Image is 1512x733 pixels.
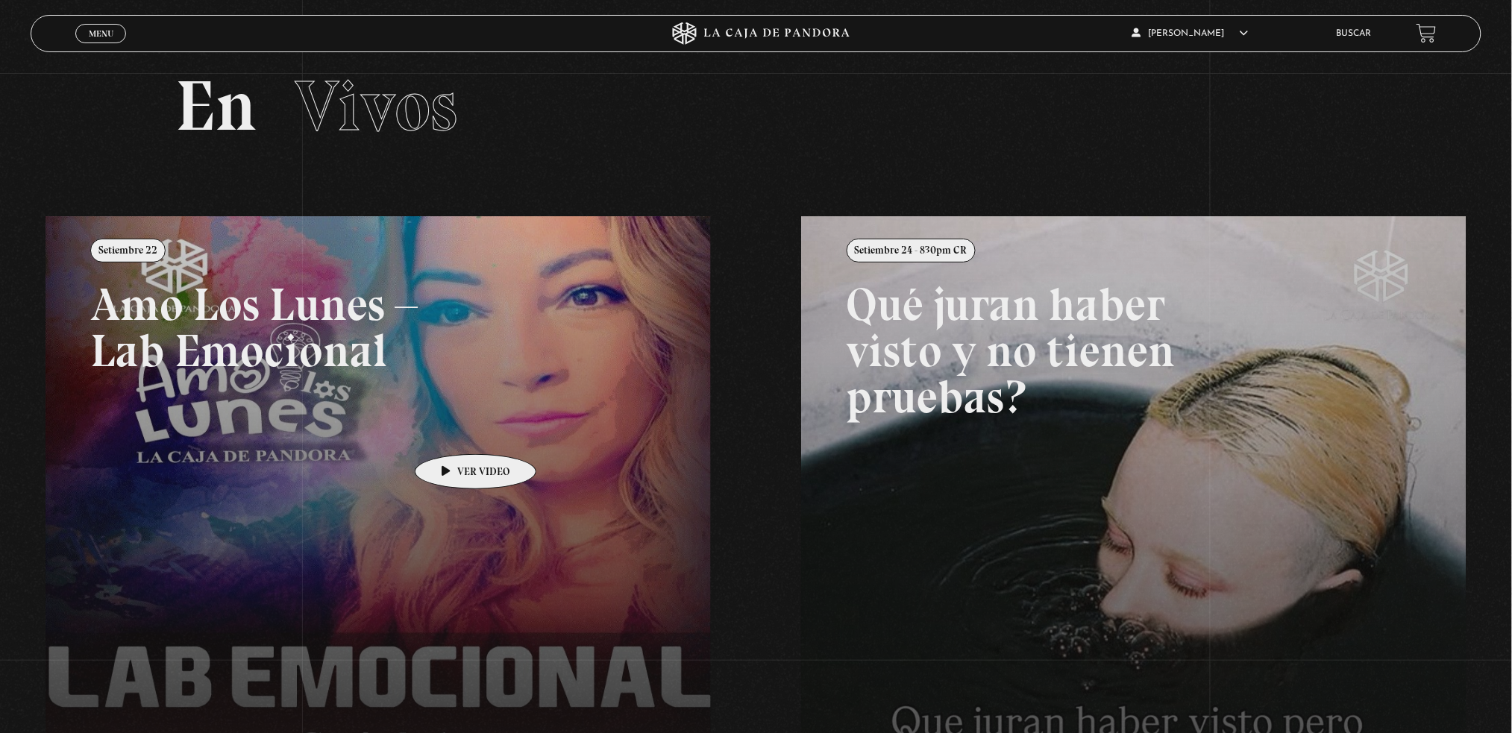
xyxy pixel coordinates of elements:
[1337,29,1372,38] a: Buscar
[1417,23,1437,43] a: View your shopping cart
[295,63,457,148] span: Vivos
[1132,29,1249,38] span: [PERSON_NAME]
[84,41,119,51] span: Cerrar
[175,71,1337,142] h2: En
[89,29,113,38] span: Menu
